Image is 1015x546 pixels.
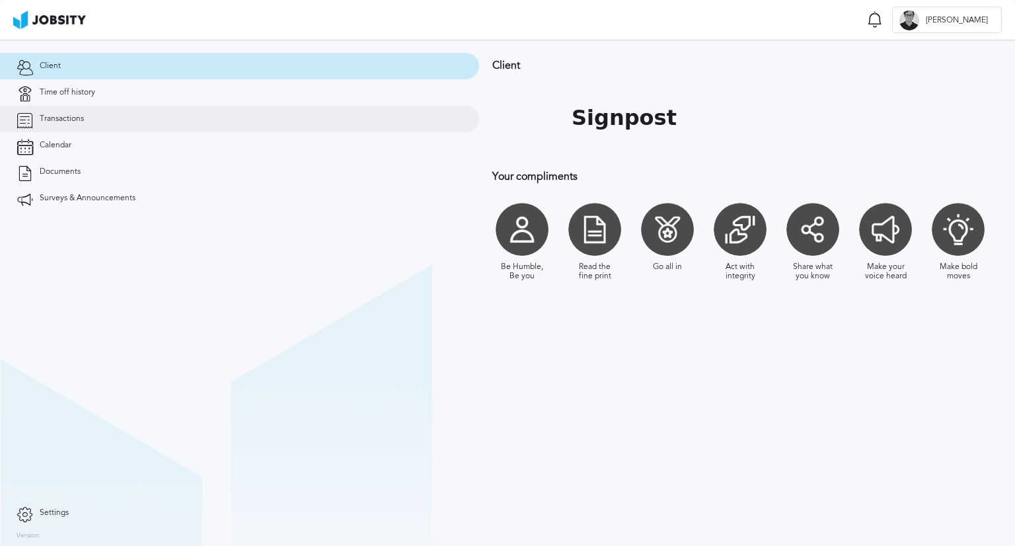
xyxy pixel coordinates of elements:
[40,88,95,97] span: Time off history
[899,11,919,30] div: E
[492,171,1002,182] h3: Your compliments
[717,262,763,281] div: Act with integrity
[499,262,545,281] div: Be Humble, Be you
[892,7,1002,33] button: E[PERSON_NAME]
[572,106,677,130] h1: Signpost
[653,262,682,272] div: Go all in
[935,262,981,281] div: Make bold moves
[40,194,135,203] span: Surveys & Announcements
[40,141,71,150] span: Calendar
[919,16,995,25] span: [PERSON_NAME]
[40,114,84,124] span: Transactions
[862,262,909,281] div: Make your voice heard
[13,11,86,29] img: ab4bad089aa723f57921c736e9817d99.png
[17,532,41,540] label: Version:
[40,167,81,176] span: Documents
[790,262,836,281] div: Share what you know
[572,262,618,281] div: Read the fine print
[492,59,1002,71] h3: Client
[40,508,69,518] span: Settings
[40,61,61,71] span: Client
